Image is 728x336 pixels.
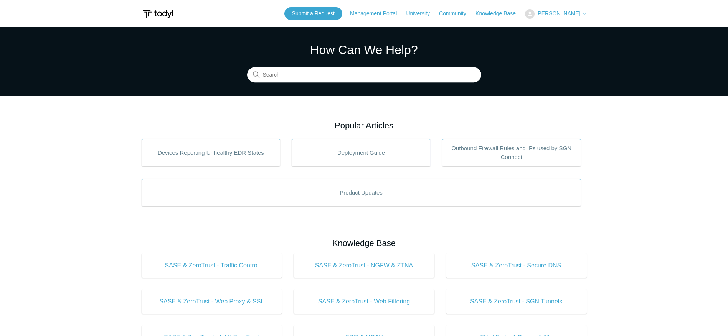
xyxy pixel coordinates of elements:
[247,67,481,83] input: Search
[294,253,434,278] a: SASE & ZeroTrust - NGFW & ZTNA
[294,289,434,314] a: SASE & ZeroTrust - Web Filtering
[536,10,580,16] span: [PERSON_NAME]
[284,7,342,20] a: Submit a Request
[142,179,581,206] a: Product Updates
[446,289,587,314] a: SASE & ZeroTrust - SGN Tunnels
[142,119,587,132] h2: Popular Articles
[439,10,474,18] a: Community
[305,297,423,306] span: SASE & ZeroTrust - Web Filtering
[446,253,587,278] a: SASE & ZeroTrust - Secure DNS
[457,297,575,306] span: SASE & ZeroTrust - SGN Tunnels
[305,261,423,270] span: SASE & ZeroTrust - NGFW & ZTNA
[247,41,481,59] h1: How Can We Help?
[475,10,523,18] a: Knowledge Base
[525,9,586,19] button: [PERSON_NAME]
[153,261,271,270] span: SASE & ZeroTrust - Traffic Control
[153,297,271,306] span: SASE & ZeroTrust - Web Proxy & SSL
[457,261,575,270] span: SASE & ZeroTrust - Secure DNS
[142,139,281,166] a: Devices Reporting Unhealthy EDR States
[142,7,174,21] img: Todyl Support Center Help Center home page
[292,139,431,166] a: Deployment Guide
[442,139,581,166] a: Outbound Firewall Rules and IPs used by SGN Connect
[406,10,437,18] a: University
[350,10,404,18] a: Management Portal
[142,253,282,278] a: SASE & ZeroTrust - Traffic Control
[142,289,282,314] a: SASE & ZeroTrust - Web Proxy & SSL
[142,237,587,249] h2: Knowledge Base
